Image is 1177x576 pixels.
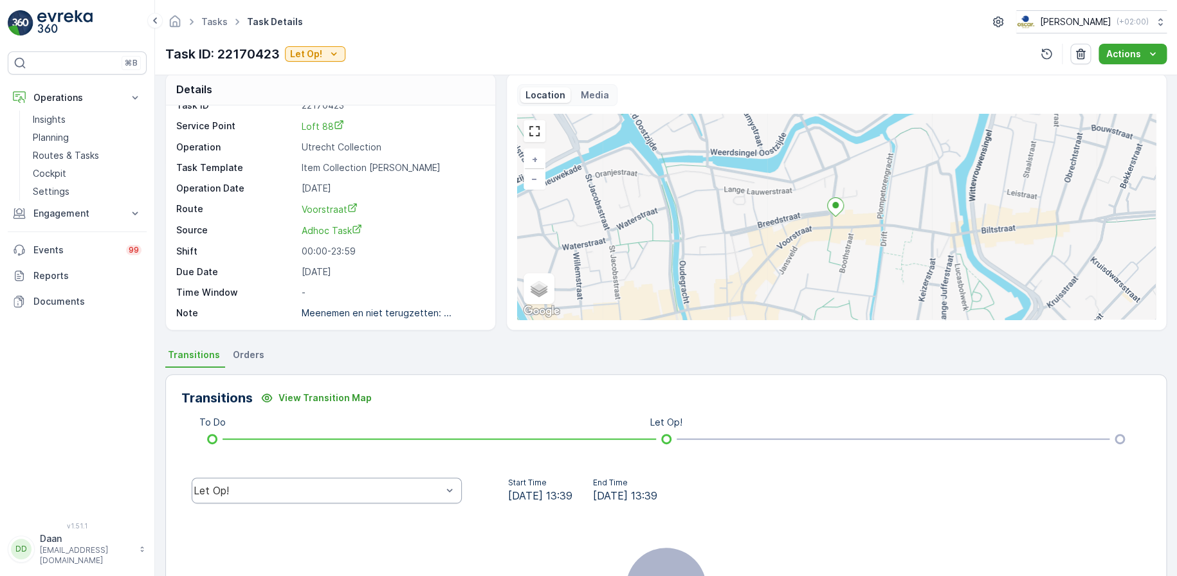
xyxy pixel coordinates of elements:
p: Task Template [176,161,297,174]
p: Task ID [176,99,297,112]
a: View Fullscreen [525,122,544,141]
p: Cockpit [33,167,66,180]
a: Reports [8,263,147,289]
button: View Transition Map [253,388,379,408]
p: Location [525,89,565,102]
p: Item Collection [PERSON_NAME] [302,161,482,174]
span: Task Details [244,15,306,28]
p: Operations [33,91,121,104]
p: Reports [33,269,141,282]
p: Actions [1106,48,1141,60]
p: Media [581,89,609,102]
button: Operations [8,85,147,111]
span: [DATE] 13:39 [593,488,657,503]
button: Engagement [8,201,147,226]
a: Tasks [201,16,228,27]
p: [EMAIL_ADDRESS][DOMAIN_NAME] [40,545,132,566]
span: v 1.51.1 [8,522,147,530]
span: [DATE] 13:39 [508,488,572,503]
span: Transitions [168,348,220,361]
p: View Transition Map [278,392,372,404]
a: Events99 [8,237,147,263]
p: ( +02:00 ) [1117,17,1149,27]
p: Time Window [176,286,297,299]
button: Actions [1099,44,1167,64]
img: Google [520,303,563,319]
button: DDDaan[EMAIL_ADDRESS][DOMAIN_NAME] [8,532,147,566]
p: Details [176,82,212,97]
button: [PERSON_NAME](+02:00) [1016,10,1167,33]
p: Meenemen en niet terugzetten: ... [302,307,452,318]
p: Shift [176,245,297,258]
p: 99 [129,245,139,255]
img: basis-logo_rgb2x.png [1016,15,1035,29]
a: Adhoc Task [302,224,482,237]
p: Settings [33,185,69,198]
a: Layers [525,274,553,303]
p: Events [33,244,118,256]
img: logo_light-DOdMpM7g.png [37,10,93,36]
span: Loft 88 [302,121,344,132]
p: - [302,286,482,299]
p: Operation Date [176,182,297,195]
span: + [532,154,538,165]
a: Documents [8,289,147,314]
p: Planning [33,131,69,144]
p: Start Time [508,478,572,488]
p: Let Op! [650,416,682,429]
p: Task ID: 22170423 [165,44,280,64]
p: Documents [33,295,141,308]
a: Homepage [168,19,182,30]
span: Adhoc Task [302,225,362,236]
p: Transitions [181,388,253,408]
span: − [531,173,538,184]
a: Voorstraat [302,203,482,216]
p: Operation [176,141,297,154]
p: Source [176,224,297,237]
p: Routes & Tasks [33,149,99,162]
div: Let Op! [194,485,442,496]
img: logo [8,10,33,36]
p: Engagement [33,207,121,220]
a: Cockpit [28,165,147,183]
a: Routes & Tasks [28,147,147,165]
p: [DATE] [302,265,482,278]
a: Zoom In [525,150,544,169]
a: Zoom Out [525,169,544,188]
p: Daan [40,532,132,545]
a: Loft 88 [302,120,482,133]
p: 00:00-23:59 [302,245,482,258]
p: [DATE] [302,182,482,195]
a: Settings [28,183,147,201]
div: DD [11,539,32,559]
button: Let Op! [285,46,345,62]
span: Orders [233,348,264,361]
a: Planning [28,129,147,147]
p: [PERSON_NAME] [1040,15,1111,28]
p: Insights [33,113,66,126]
p: Let Op! [290,48,322,60]
p: Note [176,307,297,319]
p: To Do [199,416,226,429]
p: End Time [593,478,657,488]
p: Utrecht Collection [302,141,482,154]
p: Route [176,203,297,216]
p: Service Point [176,120,297,133]
p: 22170423 [302,99,482,112]
p: Due Date [176,265,297,278]
p: ⌘B [125,58,138,68]
span: Voorstraat [302,204,358,215]
a: Open this area in Google Maps (opens a new window) [520,303,563,319]
a: Insights [28,111,147,129]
